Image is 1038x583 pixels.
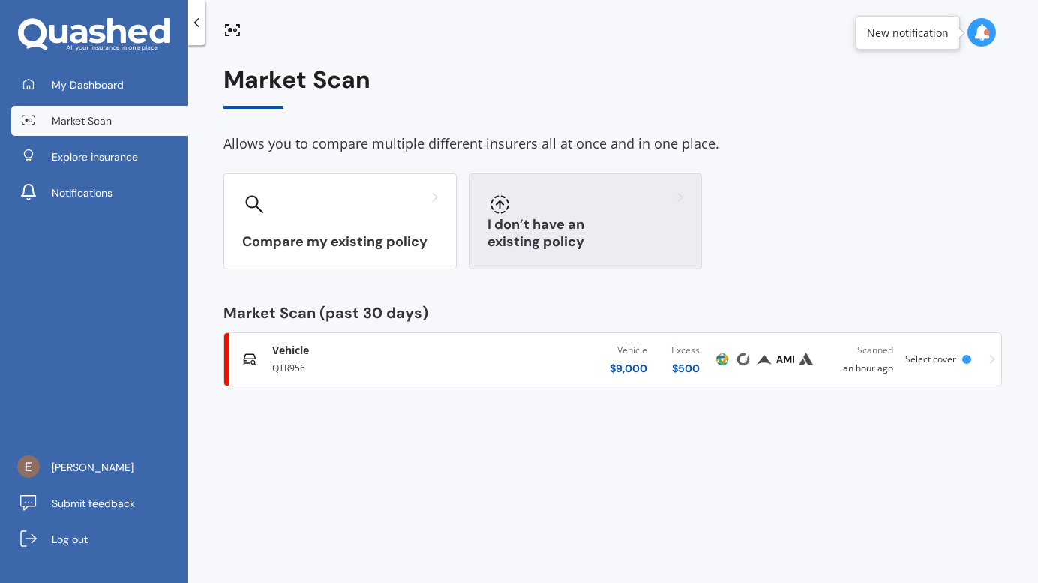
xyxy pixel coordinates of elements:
span: Submit feedback [52,496,135,511]
div: Market Scan [223,66,1002,109]
img: Provident [755,350,773,368]
a: My Dashboard [11,70,187,100]
div: Excess [671,343,700,358]
img: AMI [776,350,794,368]
div: Scanned [829,343,893,358]
span: Select cover [905,353,956,365]
span: [PERSON_NAME] [52,460,133,475]
a: Log out [11,524,187,554]
img: Autosure [797,350,815,368]
h3: Compare my existing policy [242,233,438,251]
div: New notification [867,26,949,41]
div: an hour ago [829,343,893,376]
h3: I don’t have an existing policy [487,216,683,251]
span: My Dashboard [52,77,124,92]
a: VehicleQTR956Vehicle$9,000Excess$500ProtectaCoveProvidentAMIAutosureScannedan hour agoSelect cover [223,332,1002,386]
span: Notifications [52,185,112,200]
span: Log out [52,532,88,547]
a: Notifications [11,178,187,208]
a: [PERSON_NAME] [11,452,187,482]
div: Allows you to compare multiple different insurers all at once and in one place. [223,133,1002,155]
span: Explore insurance [52,149,138,164]
a: Explore insurance [11,142,187,172]
img: ACg8ocJwfjQLibr8MWe-Id-dKdOPwGtecKCTD_0RIOBCiPVvhoCyhQ=s96-c [17,455,40,478]
div: QTR956 [272,358,477,376]
img: Cove [734,350,752,368]
img: Protecta [713,350,731,368]
div: Vehicle [610,343,647,358]
a: Market Scan [11,106,187,136]
div: $ 500 [671,361,700,376]
div: $ 9,000 [610,361,647,376]
span: Vehicle [272,343,309,358]
div: Market Scan (past 30 days) [223,305,1002,320]
a: Submit feedback [11,488,187,518]
span: Market Scan [52,113,112,128]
